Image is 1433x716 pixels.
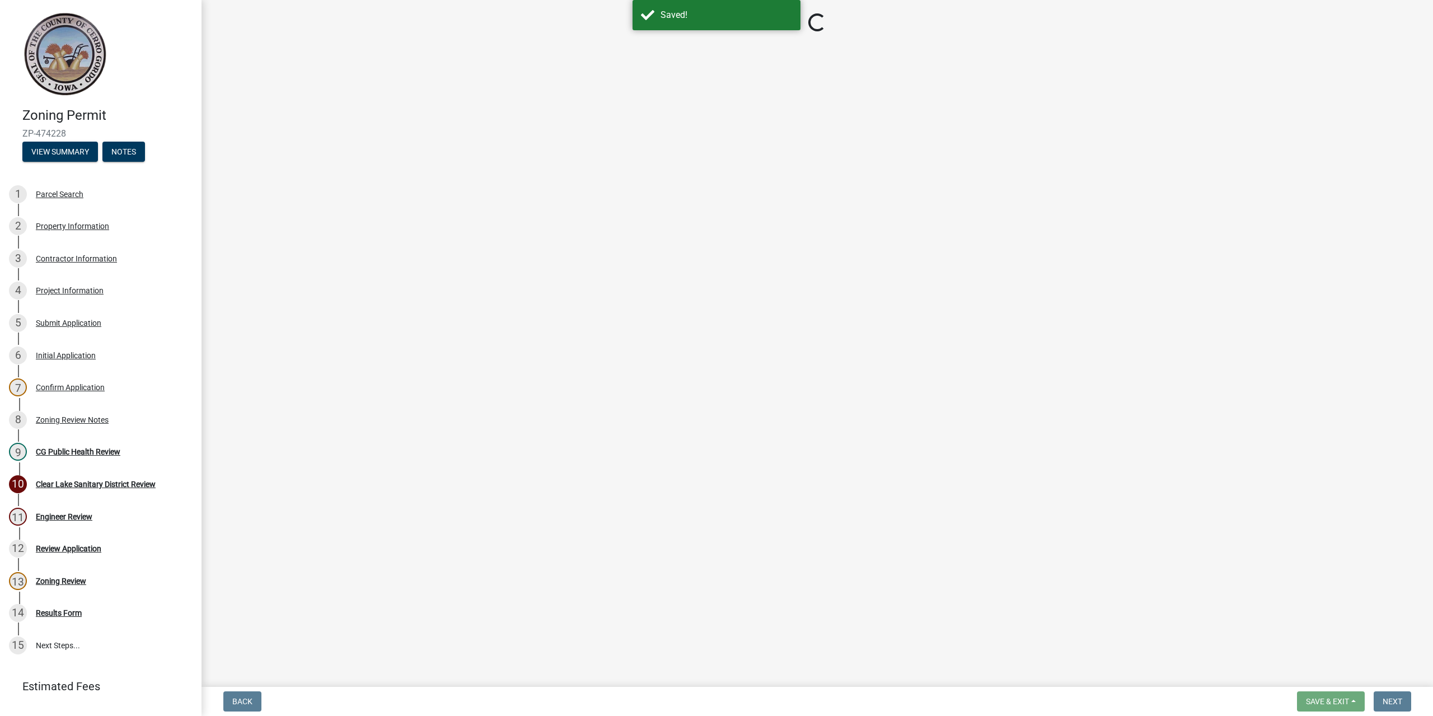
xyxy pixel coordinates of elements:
div: 8 [9,411,27,429]
button: Back [223,691,261,712]
div: 3 [9,250,27,268]
div: Confirm Application [36,383,105,391]
div: 13 [9,572,27,590]
div: 2 [9,217,27,235]
div: 4 [9,282,27,299]
a: Estimated Fees [9,675,184,698]
div: 12 [9,540,27,558]
div: Initial Application [36,352,96,359]
div: Parcel Search [36,190,83,198]
div: CG Public Health Review [36,448,120,456]
wm-modal-confirm: Notes [102,148,145,157]
button: Save & Exit [1297,691,1365,712]
div: 11 [9,508,27,526]
div: Review Application [36,545,101,553]
span: Next [1383,697,1402,706]
div: 14 [9,604,27,622]
span: ZP-474228 [22,128,179,139]
div: Zoning Review Notes [36,416,109,424]
div: Project Information [36,287,104,294]
div: 7 [9,378,27,396]
button: Notes [102,142,145,162]
div: Results Form [36,609,82,617]
div: Saved! [661,8,792,22]
div: 15 [9,637,27,654]
span: Save & Exit [1306,697,1349,706]
div: 5 [9,314,27,332]
div: 1 [9,185,27,203]
div: Engineer Review [36,513,92,521]
h4: Zoning Permit [22,107,193,124]
div: Zoning Review [36,577,86,585]
div: 9 [9,443,27,461]
div: Clear Lake Sanitary District Review [36,480,156,488]
div: Submit Application [36,319,101,327]
div: 6 [9,347,27,364]
wm-modal-confirm: Summary [22,148,98,157]
img: Cerro Gordo County, Iowa [22,12,107,96]
button: Next [1374,691,1411,712]
button: View Summary [22,142,98,162]
div: Contractor Information [36,255,117,263]
div: Property Information [36,222,109,230]
div: 10 [9,475,27,493]
span: Back [232,697,252,706]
